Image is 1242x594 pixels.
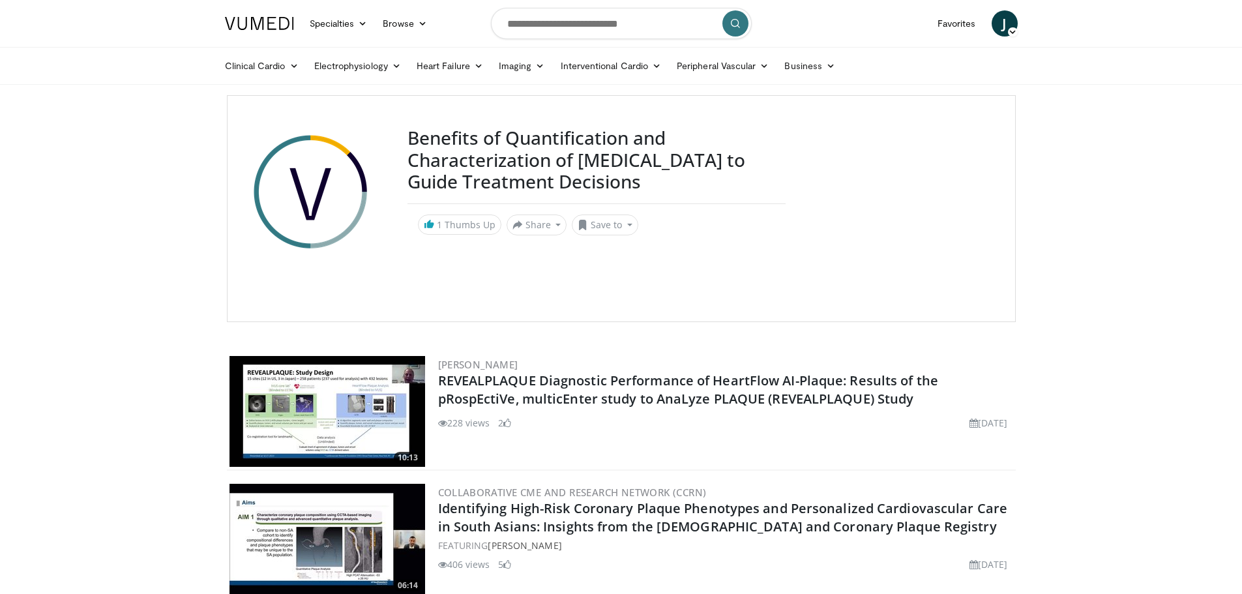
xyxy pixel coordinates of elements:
a: Electrophysiology [306,53,409,79]
a: 1 Thumbs Up [418,215,501,235]
a: [PERSON_NAME] [438,358,518,371]
div: FEATURING [438,539,1013,552]
a: [PERSON_NAME] [488,539,561,552]
a: Specialties [302,10,376,37]
img: VuMedi Logo [225,17,294,30]
button: Save to [572,215,638,235]
a: Imaging [491,53,553,79]
a: Peripheral Vascular [669,53,776,79]
li: [DATE] [969,416,1008,430]
a: Identifying High-Risk Coronary Plaque Phenotypes and Personalized Cardiovascular Care in South As... [438,499,1008,535]
a: Interventional Cardio [553,53,670,79]
a: Favorites [930,10,984,37]
input: Search topics, interventions [491,8,752,39]
a: Business [776,53,843,79]
button: Share [507,215,567,235]
h3: Benefits of Quantification and Characterization of [MEDICAL_DATA] to Guide Treatment Decisions [407,127,786,193]
a: REVEALPLAQUE Diagnostic Performance of HeartFlow AI-Plaque: Results of the pRospEctiVe, multicEnt... [438,372,938,408]
a: Clinical Cardio [217,53,306,79]
span: 06:14 [394,580,422,591]
li: [DATE] [969,557,1008,571]
span: 1 [437,218,442,231]
a: 10:13 [229,356,425,467]
iframe: Advertisement [801,127,997,290]
a: Collaborative CME and Research Network (CCRN) [438,486,707,499]
img: f2c68859-0141-4a8b-a821-33e5a922fb60.300x170_q85_crop-smart_upscale.jpg [229,356,425,467]
li: 228 views [438,416,490,430]
li: 5 [498,557,511,571]
li: 2 [498,416,511,430]
a: Heart Failure [409,53,491,79]
a: Browse [375,10,435,37]
li: 406 views [438,557,490,571]
span: 10:13 [394,452,422,464]
a: J [992,10,1018,37]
